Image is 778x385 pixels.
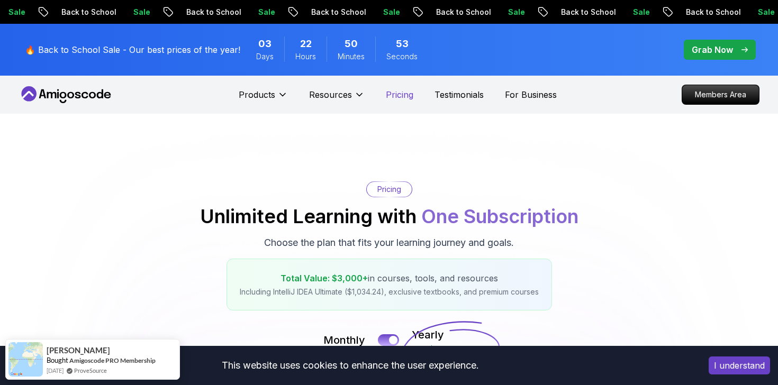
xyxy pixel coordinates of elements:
p: Back to School [396,7,468,17]
a: For Business [505,88,557,101]
p: Including IntelliJ IDEA Ultimate ($1,034.24), exclusive textbooks, and premium courses [240,287,539,297]
span: Minutes [338,51,365,62]
p: Sale [94,7,128,17]
img: provesource social proof notification image [8,342,43,377]
div: This website uses cookies to enhance the user experience. [8,354,693,377]
p: in courses, tools, and resources [240,272,539,285]
h2: Unlimited Learning with [200,206,578,227]
span: 22 Hours [300,36,312,51]
a: ProveSource [74,366,107,375]
p: Sale [219,7,252,17]
p: Choose the plan that fits your learning journey and goals. [264,235,514,250]
span: Days [256,51,274,62]
p: Members Area [682,85,759,104]
p: Products [239,88,275,101]
span: 53 Seconds [396,36,409,51]
span: Total Value: $3,000+ [281,273,368,283]
a: Pricing [386,88,413,101]
a: Members Area [682,85,759,105]
p: 🔥 Back to School Sale - Our best prices of the year! [25,43,240,56]
a: Amigoscode PRO Membership [69,356,156,364]
p: Back to School [646,7,718,17]
span: Seconds [386,51,418,62]
p: Resources [309,88,352,101]
span: Hours [295,51,316,62]
p: Back to School [272,7,343,17]
p: Pricing [377,184,401,195]
p: Sale [593,7,627,17]
span: One Subscription [421,205,578,228]
p: Sale [718,7,752,17]
span: Bought [47,356,68,364]
span: 3 Days [258,36,272,51]
p: Back to School [521,7,593,17]
p: Sale [468,7,502,17]
button: Resources [309,88,365,109]
p: Grab Now [692,43,733,56]
span: 50 Minutes [345,36,358,51]
p: Back to School [22,7,94,17]
button: Products [239,88,288,109]
p: Back to School [147,7,219,17]
p: Monthly [323,333,365,347]
span: [PERSON_NAME] [47,346,110,355]
p: Sale [343,7,377,17]
button: Accept cookies [709,356,770,374]
span: [DATE] [47,366,64,375]
a: Testimonials [435,88,484,101]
